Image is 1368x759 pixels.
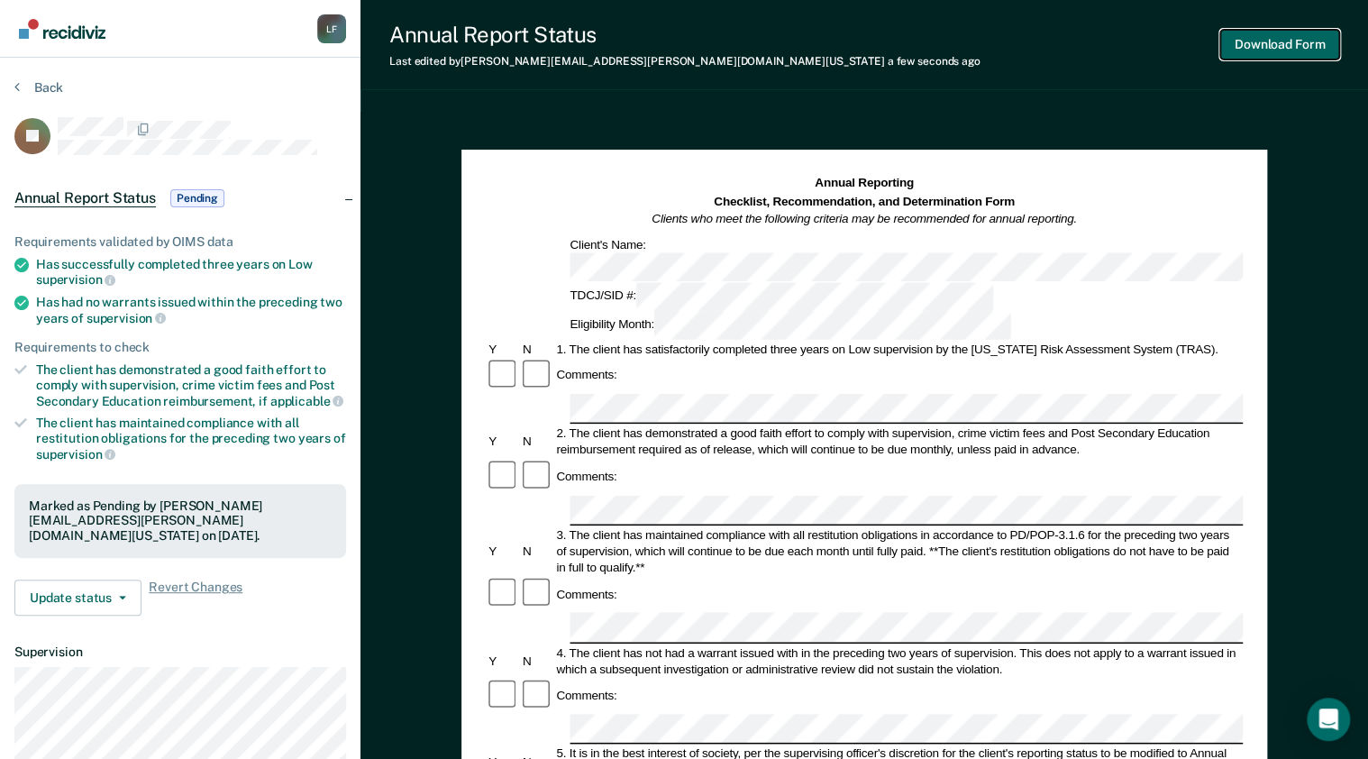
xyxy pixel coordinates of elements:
[815,176,914,189] strong: Annual Reporting
[14,189,156,207] span: Annual Report Status
[486,653,520,669] div: Y
[170,189,224,207] span: Pending
[567,311,1014,340] div: Eligibility Month:
[36,447,115,462] span: supervision
[520,434,554,450] div: N
[888,55,980,68] span: a few seconds ago
[36,362,346,408] div: The client has demonstrated a good faith effort to comply with supervision, crime victim fees and...
[14,645,346,660] dt: Supervision
[553,425,1243,458] div: 2. The client has demonstrated a good faith effort to comply with supervision, crime victim fees ...
[486,341,520,357] div: Y
[1220,30,1339,59] button: Download Form
[36,416,346,462] div: The client has maintained compliance with all restitution obligations for the preceding two years of
[14,340,346,355] div: Requirements to check
[14,234,346,250] div: Requirements validated by OIMS data
[520,543,554,559] div: N
[567,282,996,311] div: TDCJ/SID #:
[14,580,141,616] button: Update status
[520,653,554,669] div: N
[36,295,346,325] div: Has had no warrants issued within the preceding two years of
[19,19,105,39] img: Recidiviz
[553,645,1243,677] div: 4. The client has not had a warrant issued with in the preceding two years of supervision. This d...
[149,580,242,616] span: Revert Changes
[553,526,1243,575] div: 3. The client has maintained compliance with all restitution obligations in accordance to PD/POP-...
[553,469,619,485] div: Comments:
[389,55,980,68] div: Last edited by [PERSON_NAME][EMAIL_ADDRESS][PERSON_NAME][DOMAIN_NAME][US_STATE]
[652,212,1077,225] em: Clients who meet the following criteria may be recommended for annual reporting.
[29,498,332,544] div: Marked as Pending by [PERSON_NAME][EMAIL_ADDRESS][PERSON_NAME][DOMAIN_NAME][US_STATE] on [DATE].
[553,586,619,602] div: Comments:
[317,14,346,43] div: L F
[270,394,343,408] span: applicable
[1307,698,1350,741] div: Open Intercom Messenger
[553,688,619,704] div: Comments:
[486,434,520,450] div: Y
[553,367,619,383] div: Comments:
[714,194,1015,207] strong: Checklist, Recommendation, and Determination Form
[317,14,346,43] button: Profile dropdown button
[14,79,63,96] button: Back
[486,543,520,559] div: Y
[87,311,166,325] span: supervision
[36,257,346,288] div: Has successfully completed three years on Low
[553,341,1243,357] div: 1. The client has satisfactorily completed three years on Low supervision by the [US_STATE] Risk ...
[389,22,980,48] div: Annual Report Status
[36,272,115,287] span: supervision
[520,341,554,357] div: N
